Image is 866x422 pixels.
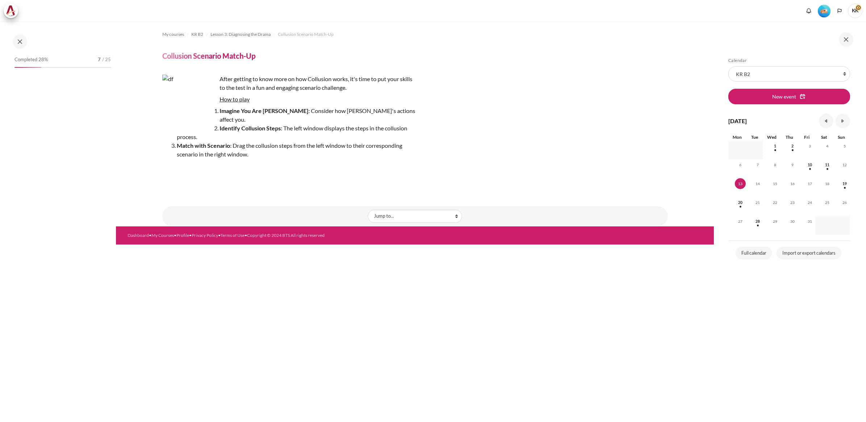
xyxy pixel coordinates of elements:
[177,124,416,141] li: : The left window displays the steps in the collusion process.
[116,21,714,226] section: Content
[220,96,250,103] u: How to play
[14,56,48,63] span: Completed 28%
[752,219,763,223] a: Tuesday, 28 October events
[804,159,815,170] span: 10
[220,125,281,131] strong: Identify Collusion Steps
[839,159,850,170] span: 12
[772,93,796,100] span: New event
[211,31,271,38] span: Lesson 3: Diagnosing the Drama
[787,144,798,148] a: Thursday, 2 October events
[838,134,845,140] span: Sun
[162,30,184,39] a: My courses
[752,197,763,208] span: 21
[128,233,149,238] a: Dashboard
[787,159,798,170] span: 9
[220,107,308,114] strong: Imagine You Are [PERSON_NAME]
[787,197,798,208] span: 23
[151,233,174,238] a: My Courses
[804,134,809,140] span: Fri
[162,31,184,38] span: My courses
[735,159,746,170] span: 6
[822,197,833,208] span: 25
[4,4,22,18] a: Architeck Architeck
[839,181,850,186] a: Sunday, 19 October events
[752,178,763,189] span: 14
[191,30,203,39] a: KR B2
[787,141,798,151] span: 2
[728,178,746,197] td: Today
[735,200,746,205] a: Monday, 20 October events
[818,5,830,17] img: Level #2
[247,233,325,238] a: Copyright © 2024 BTS All rights reserved
[736,247,772,260] a: Full calendar
[834,5,845,16] button: Languages
[735,178,746,189] span: 13
[6,5,16,16] img: Architeck
[162,75,416,92] p: After getting to know more on how Collusion works, it's time to put your skills to the test in a ...
[752,216,763,227] span: 28
[848,4,862,18] a: User menu
[751,134,758,140] span: Tue
[818,4,830,17] div: Level #2
[728,117,747,125] h4: [DATE]
[278,30,334,39] a: Collusion Scenario Match-Up
[822,163,833,167] a: Saturday, 11 October events
[14,67,41,68] div: 28%
[770,178,780,189] span: 15
[177,106,416,124] li: : Consider how [PERSON_NAME]'s actions affect you.
[804,141,815,151] span: 3
[177,142,230,149] strong: Match with Scenario
[839,141,850,151] span: 5
[128,232,448,239] div: • • • • •
[192,233,218,238] a: Privacy Policy
[220,233,245,238] a: Terms of Use
[804,178,815,189] span: 17
[821,134,827,140] span: Sat
[804,163,815,167] a: Friday, 10 October events
[804,197,815,208] span: 24
[787,178,798,189] span: 16
[177,141,416,159] li: : Drag the collusion steps from the left window to their corresponding scenario in the right window.
[278,31,334,38] span: Collusion Scenario Match-Up
[102,56,111,63] span: / 25
[839,197,850,208] span: 26
[770,159,780,170] span: 8
[822,159,833,170] span: 11
[728,89,850,104] button: New event
[752,159,763,170] span: 7
[728,58,850,63] h5: Calendar
[735,216,746,227] span: 27
[787,216,798,227] span: 30
[770,197,780,208] span: 22
[770,216,780,227] span: 29
[786,134,793,140] span: Thu
[162,29,668,40] nav: Navigation bar
[839,178,850,189] span: 19
[767,134,777,140] span: Wed
[822,141,833,151] span: 4
[822,178,833,189] span: 18
[176,233,189,238] a: Profile
[162,75,217,129] img: df
[162,51,255,60] h4: Collusion Scenario Match-Up
[211,30,271,39] a: Lesson 3: Diagnosing the Drama
[733,134,742,140] span: Mon
[815,4,833,17] a: Level #2
[770,141,780,151] span: 1
[848,4,862,18] span: KK
[98,56,101,63] span: 7
[735,197,746,208] span: 20
[804,216,815,227] span: 31
[777,247,841,260] a: Import or export calendars
[728,58,850,261] section: Blocks
[803,5,814,16] div: Show notification window with no new notifications
[770,144,780,148] a: Wednesday, 1 October events
[191,31,203,38] span: KR B2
